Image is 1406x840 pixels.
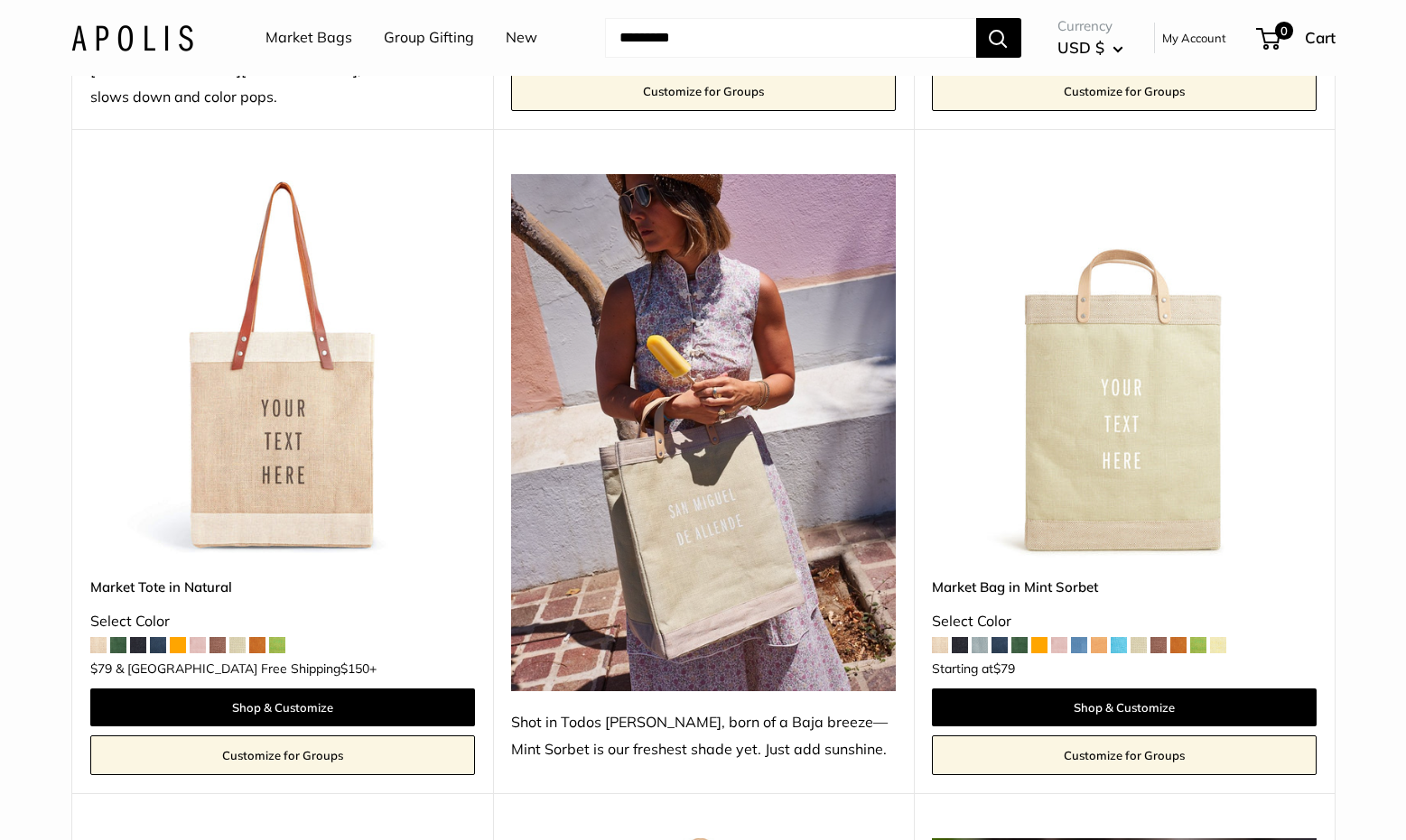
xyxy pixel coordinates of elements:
button: USD $ [1057,33,1123,62]
div: Shot in Todos [PERSON_NAME], born of a Baja breeze—Mint Sorbet is our freshest shade yet. Just ad... [511,709,896,763]
span: Cart [1305,28,1336,47]
span: Starting at [932,662,1015,675]
a: Customize for Groups [932,735,1317,775]
a: 0 Cart [1258,23,1336,52]
img: Market Bag in Mint Sorbet [932,174,1317,558]
span: $79 [993,660,1015,677]
img: description_Make it yours with custom printed text. [90,174,475,558]
span: Currency [1057,14,1123,39]
span: 0 [1274,22,1292,40]
a: Market Bag in Mint Sorbet [932,577,1317,597]
a: Customize for Groups [932,71,1317,111]
span: $150 [340,660,369,677]
button: Search [976,18,1021,58]
a: Group Gifting [384,24,474,51]
a: Customize for Groups [90,735,475,775]
span: USD $ [1057,38,1104,57]
img: Apolis [71,24,193,51]
div: Select Color [932,608,1317,635]
a: Customize for Groups [511,71,896,111]
span: $79 [90,660,112,677]
a: Shop & Customize [932,688,1317,726]
a: Shop & Customize [90,688,475,726]
a: My Account [1162,27,1226,49]
div: Select Color [90,608,475,635]
a: Market Bags [265,24,352,51]
a: Market Bag in Mint SorbetMarket Bag in Mint Sorbet [932,174,1317,558]
input: Search... [605,18,976,58]
img: Shot in Todos Santos, born of a Baja breeze—Mint Sorbet is our freshest shade yet. Just add sunsh... [511,174,896,691]
a: description_Make it yours with custom printed text.description_The Original Market bag in its 4 n... [90,174,475,558]
span: & [GEOGRAPHIC_DATA] Free Shipping + [116,662,377,675]
a: New [506,24,537,51]
a: Market Tote in Natural [90,577,475,597]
